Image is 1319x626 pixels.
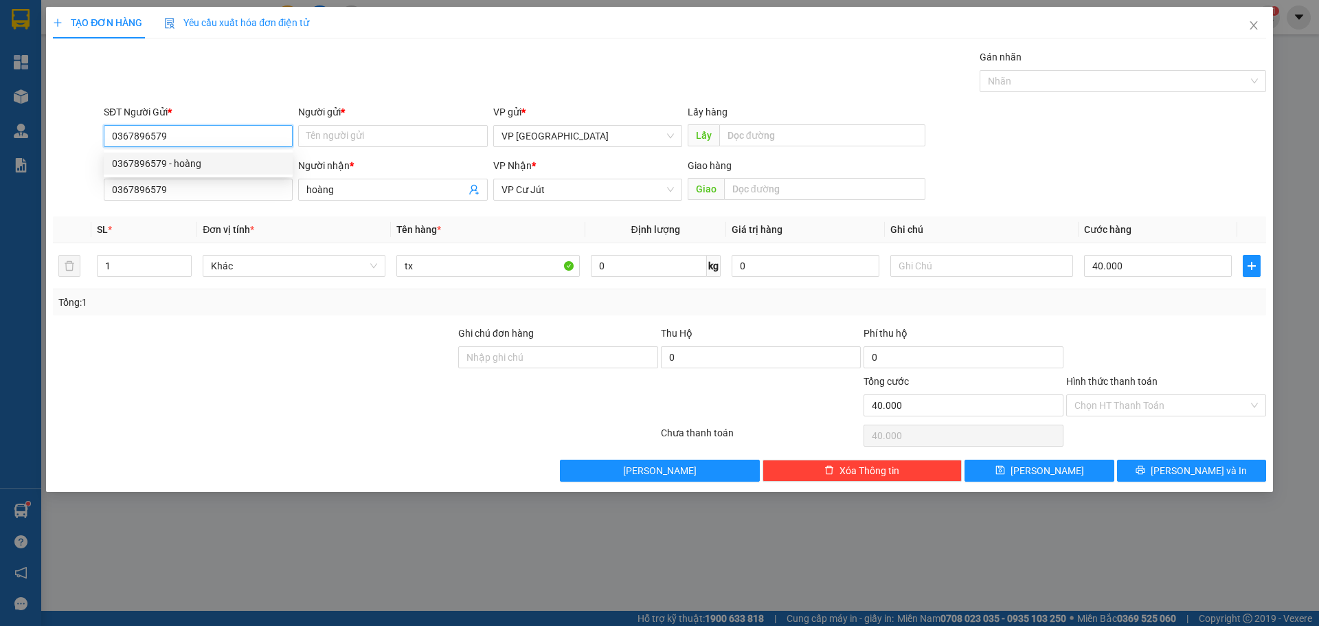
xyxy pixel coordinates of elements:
[95,76,104,86] span: environment
[112,156,284,171] div: 0367896579 - hoàng
[688,107,728,118] span: Lấy hàng
[732,224,782,235] span: Giá trị hàng
[1151,463,1247,478] span: [PERSON_NAME] và In
[501,126,674,146] span: VP Sài Gòn
[396,255,579,277] input: VD: Bàn, Ghế
[965,460,1114,482] button: save[PERSON_NAME]
[97,224,108,235] span: SL
[631,224,680,235] span: Định lượng
[501,179,674,200] span: VP Cư Jút
[298,104,487,120] div: Người gửi
[164,17,309,28] span: Yêu cầu xuất hóa đơn điện tử
[493,104,682,120] div: VP gửi
[164,18,175,29] img: icon
[1066,376,1158,387] label: Hình thức thanh toán
[7,7,199,33] li: [PERSON_NAME]
[7,58,95,104] li: VP VP [GEOGRAPHIC_DATA]
[1084,224,1131,235] span: Cước hàng
[104,104,293,120] div: SĐT Người Gửi
[864,326,1063,346] div: Phí thu hộ
[824,465,834,476] span: delete
[396,224,441,235] span: Tên hàng
[7,7,55,55] img: logo.jpg
[623,463,697,478] span: [PERSON_NAME]
[203,224,254,235] span: Đơn vị tính
[659,425,862,449] div: Chưa thanh toán
[839,463,899,478] span: Xóa Thông tin
[719,124,925,146] input: Dọc đường
[864,376,909,387] span: Tổng cước
[1235,7,1273,45] button: Close
[890,255,1073,277] input: Ghi Chú
[493,160,532,171] span: VP Nhận
[732,255,879,277] input: 0
[458,328,534,339] label: Ghi chú đơn hàng
[95,58,183,74] li: VP VP Cư Jút
[560,460,760,482] button: [PERSON_NAME]
[885,216,1079,243] th: Ghi chú
[1136,465,1145,476] span: printer
[458,346,658,368] input: Ghi chú đơn hàng
[1248,20,1259,31] span: close
[211,256,377,276] span: Khác
[763,460,962,482] button: deleteXóa Thông tin
[980,52,1022,63] label: Gán nhãn
[1117,460,1266,482] button: printer[PERSON_NAME] và In
[1243,255,1261,277] button: plus
[53,18,63,27] span: plus
[724,178,925,200] input: Dọc đường
[688,124,719,146] span: Lấy
[707,255,721,277] span: kg
[1011,463,1084,478] span: [PERSON_NAME]
[688,178,724,200] span: Giao
[661,328,692,339] span: Thu Hộ
[298,158,487,173] div: Người nhận
[995,465,1005,476] span: save
[1243,260,1260,271] span: plus
[104,153,293,175] div: 0367896579 - hoàng
[469,184,480,195] span: user-add
[58,255,80,277] button: delete
[58,295,509,310] div: Tổng: 1
[53,17,142,28] span: TẠO ĐƠN HÀNG
[688,160,732,171] span: Giao hàng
